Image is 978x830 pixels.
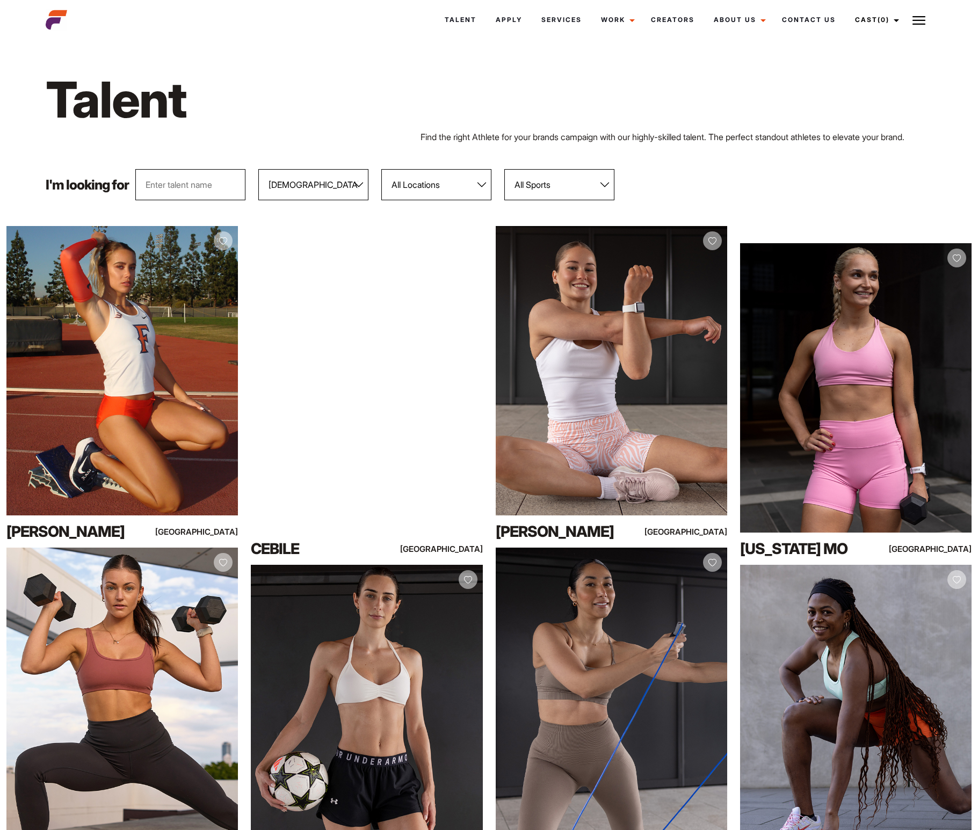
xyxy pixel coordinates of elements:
div: [GEOGRAPHIC_DATA] [657,525,727,538]
img: cropped-aefm-brand-fav-22-square.png [46,9,67,31]
a: Contact Us [772,5,845,34]
div: [US_STATE] Mo [740,538,879,559]
a: Work [591,5,641,34]
div: [PERSON_NAME] [6,521,146,542]
span: (0) [878,16,889,24]
a: Services [532,5,591,34]
div: [GEOGRAPHIC_DATA] [413,542,482,556]
a: Creators [641,5,704,34]
a: Talent [435,5,486,34]
a: Apply [486,5,532,34]
img: Burger icon [912,14,925,27]
div: [PERSON_NAME] [496,521,635,542]
div: [GEOGRAPHIC_DATA] [902,542,972,556]
a: Cast(0) [845,5,905,34]
h1: Talent [46,69,557,130]
div: [GEOGRAPHIC_DATA] [169,525,238,538]
p: I'm looking for [46,178,129,192]
a: About Us [704,5,772,34]
div: Cebile [251,538,390,559]
input: Enter talent name [135,169,245,200]
p: Find the right Athlete for your brands campaign with our highly-skilled talent. The perfect stand... [421,130,932,143]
